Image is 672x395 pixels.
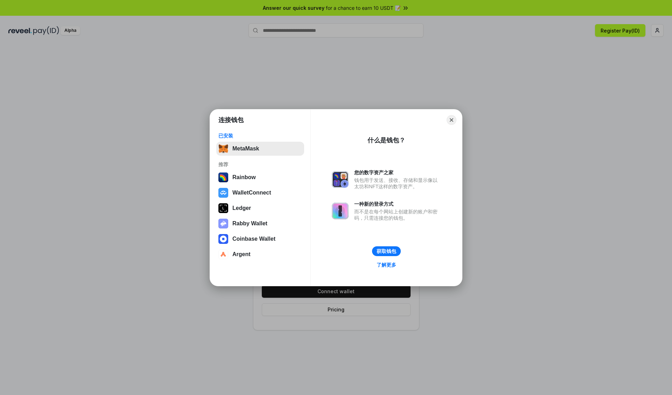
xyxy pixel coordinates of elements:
[372,260,400,269] a: 了解更多
[232,220,267,227] div: Rabby Wallet
[232,146,259,152] div: MetaMask
[218,234,228,244] img: svg+xml,%3Csvg%20width%3D%2228%22%20height%3D%2228%22%20viewBox%3D%220%200%2028%2028%22%20fill%3D...
[232,205,251,211] div: Ledger
[218,188,228,198] img: svg+xml,%3Csvg%20width%3D%2228%22%20height%3D%2228%22%20viewBox%3D%220%200%2028%2028%22%20fill%3D...
[232,174,256,181] div: Rainbow
[232,236,275,242] div: Coinbase Wallet
[218,161,302,168] div: 推荐
[218,116,244,124] h1: 连接钱包
[218,219,228,228] img: svg+xml,%3Csvg%20xmlns%3D%22http%3A%2F%2Fwww.w3.org%2F2000%2Fsvg%22%20fill%3D%22none%22%20viewBox...
[216,201,304,215] button: Ledger
[218,172,228,182] img: svg+xml,%3Csvg%20width%3D%22120%22%20height%3D%22120%22%20viewBox%3D%220%200%20120%20120%22%20fil...
[332,203,349,219] img: svg+xml,%3Csvg%20xmlns%3D%22http%3A%2F%2Fwww.w3.org%2F2000%2Fsvg%22%20fill%3D%22none%22%20viewBox...
[232,251,251,258] div: Argent
[216,170,304,184] button: Rainbow
[377,262,396,268] div: 了解更多
[232,190,271,196] div: WalletConnect
[218,144,228,154] img: svg+xml,%3Csvg%20fill%3D%22none%22%20height%3D%2233%22%20viewBox%3D%220%200%2035%2033%22%20width%...
[354,177,441,190] div: 钱包用于发送、接收、存储和显示像以太坊和NFT这样的数字资产。
[216,232,304,246] button: Coinbase Wallet
[377,248,396,254] div: 获取钱包
[218,203,228,213] img: svg+xml,%3Csvg%20xmlns%3D%22http%3A%2F%2Fwww.w3.org%2F2000%2Fsvg%22%20width%3D%2228%22%20height%3...
[216,142,304,156] button: MetaMask
[216,186,304,200] button: WalletConnect
[372,246,401,256] button: 获取钱包
[216,247,304,261] button: Argent
[218,133,302,139] div: 已安装
[447,115,456,125] button: Close
[216,217,304,231] button: Rabby Wallet
[218,249,228,259] img: svg+xml,%3Csvg%20width%3D%2228%22%20height%3D%2228%22%20viewBox%3D%220%200%2028%2028%22%20fill%3D...
[354,201,441,207] div: 一种新的登录方式
[367,136,405,144] div: 什么是钱包？
[354,169,441,176] div: 您的数字资产之家
[354,209,441,221] div: 而不是在每个网站上创建新的账户和密码，只需连接您的钱包。
[332,171,349,188] img: svg+xml,%3Csvg%20xmlns%3D%22http%3A%2F%2Fwww.w3.org%2F2000%2Fsvg%22%20fill%3D%22none%22%20viewBox...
